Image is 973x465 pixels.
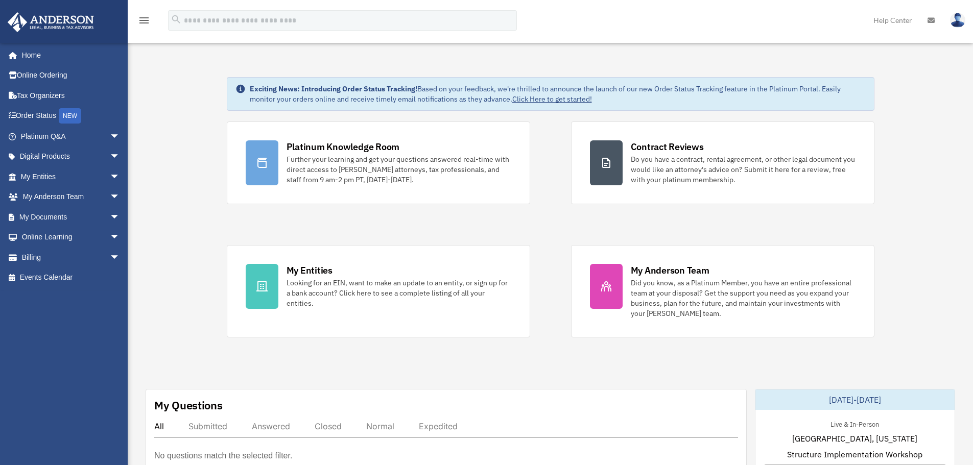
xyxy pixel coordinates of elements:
span: arrow_drop_down [110,126,130,147]
span: arrow_drop_down [110,227,130,248]
div: Looking for an EIN, want to make an update to an entity, or sign up for a bank account? Click her... [287,278,511,308]
div: NEW [59,108,81,124]
a: Digital Productsarrow_drop_down [7,146,135,167]
a: Order StatusNEW [7,106,135,127]
span: arrow_drop_down [110,187,130,208]
a: Online Learningarrow_drop_down [7,227,135,248]
div: Live & In-Person [822,418,887,429]
i: menu [138,14,150,27]
div: Closed [315,421,342,431]
img: Anderson Advisors Platinum Portal [5,12,97,32]
span: Structure Implementation Workshop [787,448,922,460]
strong: Exciting News: Introducing Order Status Tracking! [250,84,417,93]
span: arrow_drop_down [110,146,130,167]
div: Submitted [188,421,227,431]
a: Home [7,45,130,65]
span: arrow_drop_down [110,166,130,187]
a: Platinum Knowledge Room Further your learning and get your questions answered real-time with dire... [227,121,530,204]
a: Online Ordering [7,65,135,86]
a: My Anderson Team Did you know, as a Platinum Member, you have an entire professional team at your... [571,245,874,337]
span: arrow_drop_down [110,247,130,268]
div: My Anderson Team [631,264,709,277]
img: User Pic [950,13,965,28]
p: No questions match the selected filter. [154,449,292,463]
a: Tax Organizers [7,85,135,106]
span: [GEOGRAPHIC_DATA], [US_STATE] [792,432,917,445]
span: arrow_drop_down [110,207,130,228]
div: Expedited [419,421,458,431]
div: My Questions [154,398,223,413]
a: My Entities Looking for an EIN, want to make an update to an entity, or sign up for a bank accoun... [227,245,530,337]
div: Did you know, as a Platinum Member, you have an entire professional team at your disposal? Get th... [631,278,856,319]
div: All [154,421,164,431]
a: Events Calendar [7,267,135,288]
a: My Anderson Teamarrow_drop_down [7,187,135,207]
a: Billingarrow_drop_down [7,247,135,267]
div: Based on your feedback, we're thrilled to announce the launch of our new Order Status Tracking fe... [250,84,866,104]
div: Normal [366,421,394,431]
div: Further your learning and get your questions answered real-time with direct access to [PERSON_NAM... [287,154,511,185]
div: Do you have a contract, rental agreement, or other legal document you would like an attorney's ad... [631,154,856,185]
i: search [171,14,182,25]
a: My Entitiesarrow_drop_down [7,166,135,187]
a: Click Here to get started! [512,94,592,104]
a: Contract Reviews Do you have a contract, rental agreement, or other legal document you would like... [571,121,874,204]
a: My Documentsarrow_drop_down [7,207,135,227]
div: Answered [252,421,290,431]
a: menu [138,18,150,27]
div: [DATE]-[DATE] [755,389,955,410]
a: Platinum Q&Aarrow_drop_down [7,126,135,146]
div: Contract Reviews [631,140,704,153]
div: My Entities [287,264,333,277]
div: Platinum Knowledge Room [287,140,400,153]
